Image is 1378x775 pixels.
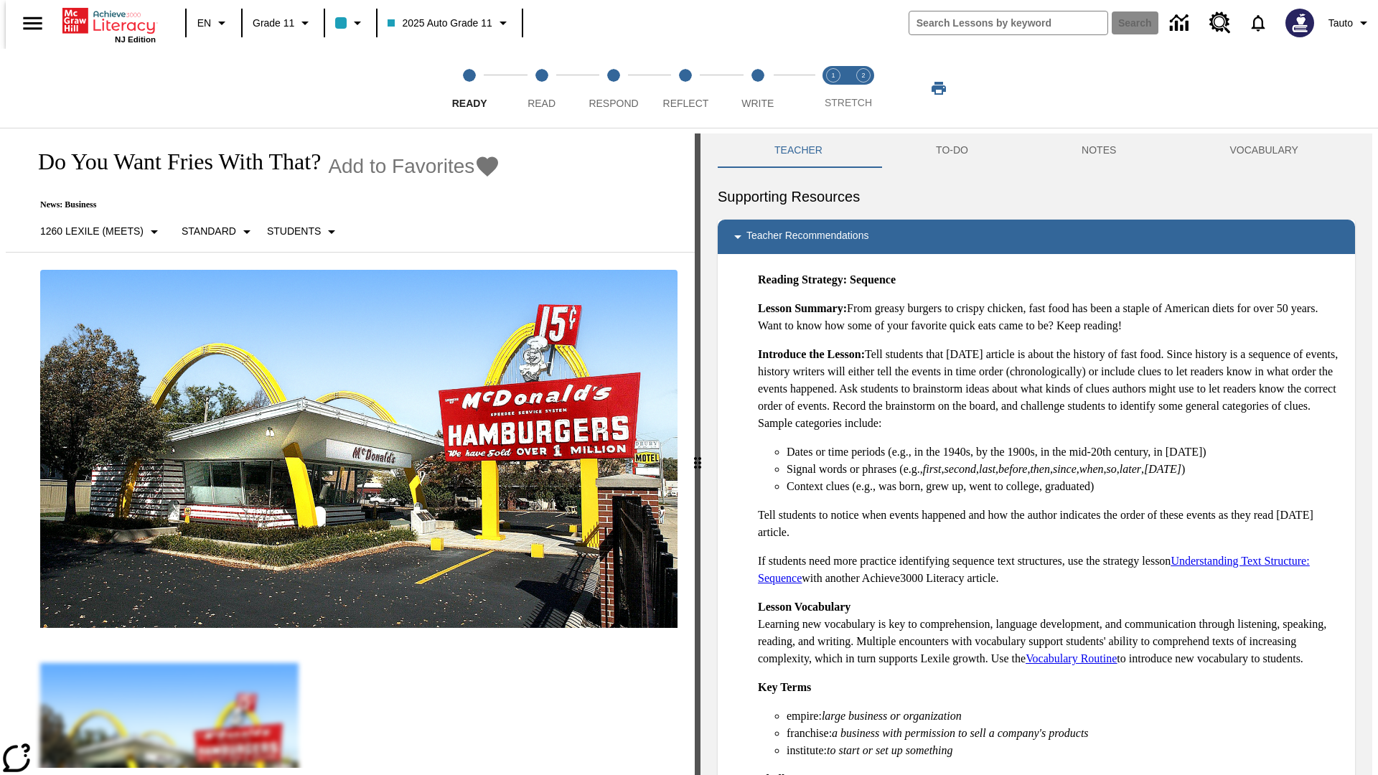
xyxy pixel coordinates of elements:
li: Signal words or phrases (e.g., , , , , , , , , , ) [787,461,1344,478]
em: first [923,463,942,475]
p: From greasy burgers to crispy chicken, fast food has been a staple of American diets for over 50 ... [758,300,1344,334]
span: STRETCH [825,97,872,108]
p: News: Business [23,199,500,210]
a: Data Center [1161,4,1201,43]
button: Stretch Read step 1 of 2 [812,49,854,128]
button: TO-DO [879,133,1025,168]
button: Print [916,75,962,101]
em: so [1107,463,1117,475]
p: Students [267,224,321,239]
li: Context clues (e.g., was born, grew up, went to college, graduated) [787,478,1344,495]
strong: Introduce the Lesson: [758,348,865,360]
strong: Key Terms [758,681,811,693]
button: Teacher [718,133,879,168]
button: Ready step 1 of 5 [428,49,511,128]
button: Grade: Grade 11, Select a grade [247,10,319,36]
span: Respond [589,98,638,109]
div: activity [700,133,1372,775]
span: NJ Edition [115,35,156,44]
button: Open side menu [11,2,54,44]
div: reading [6,133,695,768]
text: 2 [861,72,865,79]
button: Add to Favorites - Do You Want Fries With That? [328,154,500,179]
button: Class: 2025 Auto Grade 11, Select your class [382,10,517,36]
em: last [979,463,995,475]
button: Write step 5 of 5 [716,49,800,128]
h1: Do You Want Fries With That? [23,149,321,175]
em: before [998,463,1027,475]
text: 1 [831,72,835,79]
em: [DATE] [1144,463,1181,475]
p: 1260 Lexile (Meets) [40,224,144,239]
span: Add to Favorites [328,155,474,178]
strong: Lesson Summary: [758,302,847,314]
p: Tell students to notice when events happened and how the author indicates the order of these even... [758,507,1344,541]
button: Select Lexile, 1260 Lexile (Meets) [34,219,169,245]
div: Teacher Recommendations [718,220,1355,254]
button: VOCABULARY [1173,133,1355,168]
button: Select Student [261,219,346,245]
button: Select a new avatar [1277,4,1323,42]
p: Learning new vocabulary is key to comprehension, language development, and communication through ... [758,598,1344,667]
button: Stretch Respond step 2 of 2 [843,49,884,128]
strong: Lesson Vocabulary [758,601,850,613]
p: Tell students that [DATE] article is about the history of fast food. Since history is a sequence ... [758,346,1344,432]
li: empire: [787,708,1344,725]
span: Read [528,98,556,109]
button: Respond step 3 of 5 [572,49,655,128]
em: to start or set up something [827,744,953,756]
button: Language: EN, Select a language [191,10,237,36]
img: One of the first McDonald's stores, with the iconic red sign and golden arches. [40,270,678,629]
div: Instructional Panel Tabs [718,133,1355,168]
em: since [1053,463,1077,475]
span: Write [741,98,774,109]
p: Standard [182,224,236,239]
button: Profile/Settings [1323,10,1378,36]
p: If students need more practice identifying sequence text structures, use the strategy lesson with... [758,553,1344,587]
a: Notifications [1239,4,1277,42]
em: later [1120,463,1141,475]
em: second [945,463,976,475]
div: Press Enter or Spacebar and then press right and left arrow keys to move the slider [695,133,700,775]
em: a business with permission to sell a company's products [832,727,1089,739]
span: Ready [452,98,487,109]
li: Dates or time periods (e.g., in the 1940s, by the 1900s, in the mid-20th century, in [DATE]) [787,443,1344,461]
button: Reflect step 4 of 5 [644,49,727,128]
a: Resource Center, Will open in new tab [1201,4,1239,42]
em: then [1030,463,1050,475]
input: search field [909,11,1107,34]
button: NOTES [1025,133,1173,168]
strong: Reading Strategy: [758,273,847,286]
h6: Supporting Resources [718,185,1355,208]
span: 2025 Auto Grade 11 [388,16,492,31]
span: Tauto [1328,16,1353,31]
strong: Sequence [850,273,896,286]
a: Vocabulary Routine [1026,652,1117,664]
button: Class color is light blue. Change class color [329,10,372,36]
div: Home [62,5,156,44]
p: Teacher Recommendations [746,228,868,245]
span: Grade 11 [253,16,294,31]
em: large business or organization [822,710,962,722]
span: EN [197,16,211,31]
button: Scaffolds, Standard [176,219,261,245]
li: institute: [787,742,1344,759]
em: when [1079,463,1104,475]
span: Reflect [663,98,709,109]
button: Read step 2 of 5 [500,49,583,128]
li: franchise: [787,725,1344,742]
img: Avatar [1285,9,1314,37]
a: Understanding Text Structure: Sequence [758,555,1310,584]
